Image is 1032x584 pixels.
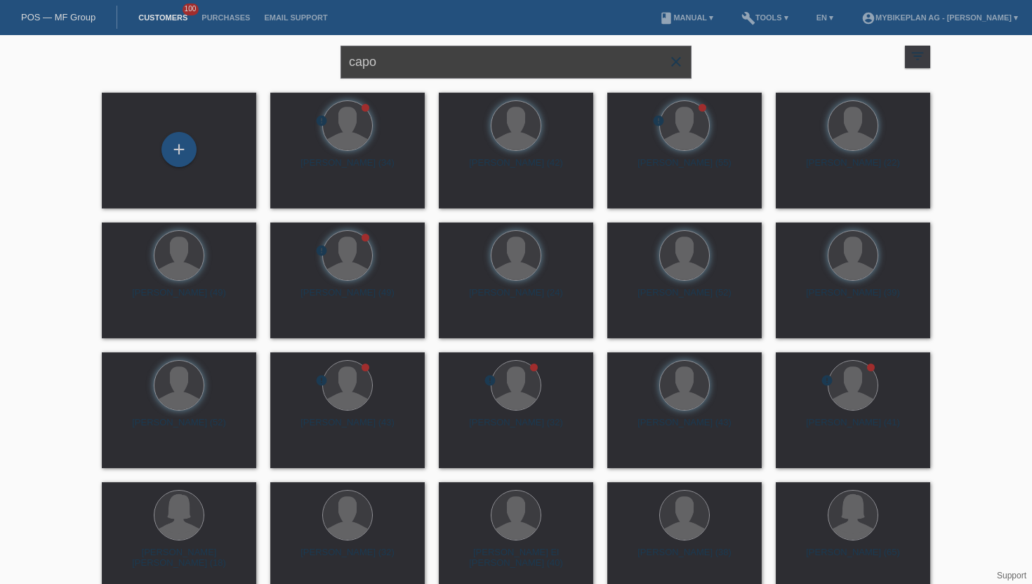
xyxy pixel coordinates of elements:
[257,13,334,22] a: Email Support
[910,48,925,64] i: filter_list
[484,374,496,389] div: unconfirmed, pending
[821,374,833,387] i: error
[787,417,919,439] div: [PERSON_NAME] (41)
[652,13,720,22] a: bookManual ▾
[162,138,196,161] div: Add customer
[315,114,328,127] i: error
[821,374,833,389] div: unconfirmed, pending
[450,417,582,439] div: [PERSON_NAME] (32)
[194,13,257,22] a: Purchases
[113,417,245,439] div: [PERSON_NAME] (52)
[315,374,328,389] div: unconfirmed, pending
[668,53,684,70] i: close
[282,287,414,310] div: [PERSON_NAME] (49)
[282,157,414,180] div: [PERSON_NAME] (34)
[183,4,199,15] span: 100
[618,157,750,180] div: [PERSON_NAME] (55)
[652,114,665,127] i: error
[282,417,414,439] div: [PERSON_NAME] (43)
[997,571,1026,580] a: Support
[450,287,582,310] div: [PERSON_NAME] (24)
[861,11,875,25] i: account_circle
[315,244,328,257] i: error
[315,244,328,259] div: unconfirmed, pending
[734,13,795,22] a: buildTools ▾
[787,287,919,310] div: [PERSON_NAME] (39)
[282,547,414,569] div: [PERSON_NAME] (32)
[315,114,328,129] div: unconfirmed, pending
[809,13,840,22] a: EN ▾
[741,11,755,25] i: build
[315,374,328,387] i: error
[618,287,750,310] div: [PERSON_NAME] (52)
[659,11,673,25] i: book
[113,287,245,310] div: [PERSON_NAME] (49)
[854,13,1025,22] a: account_circleMybikeplan AG - [PERSON_NAME] ▾
[618,547,750,569] div: [PERSON_NAME] (38)
[787,157,919,180] div: [PERSON_NAME] (22)
[450,547,582,569] div: [PERSON_NAME] El [PERSON_NAME] (40)
[113,547,245,569] div: [PERSON_NAME] [PERSON_NAME] (18)
[450,157,582,180] div: [PERSON_NAME] (42)
[340,46,692,79] input: Search...
[21,12,95,22] a: POS — MF Group
[131,13,194,22] a: Customers
[652,114,665,129] div: unconfirmed, pending
[787,547,919,569] div: [PERSON_NAME] (65)
[484,374,496,387] i: error
[618,417,750,439] div: [PERSON_NAME] (43)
